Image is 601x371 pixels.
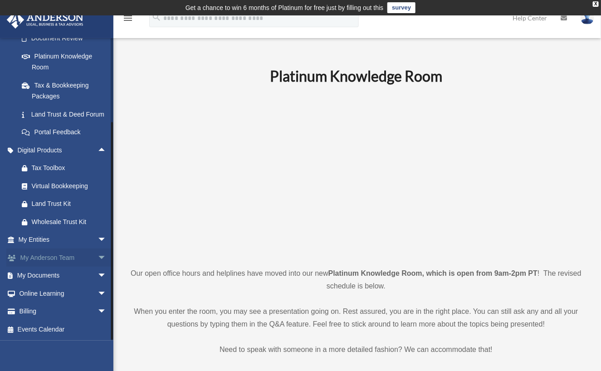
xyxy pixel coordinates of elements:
img: User Pic [581,11,594,24]
a: Virtual Bookkeeping [13,177,120,195]
a: Wholesale Trust Kit [13,213,120,231]
a: Tax Toolbox [13,159,120,177]
a: Online Learningarrow_drop_down [6,284,120,303]
div: Get a chance to win 6 months of Platinum for free just by filling out this [186,2,384,13]
a: Platinum Knowledge Room [13,47,116,76]
span: arrow_drop_up [98,141,116,160]
i: menu [122,13,133,24]
span: arrow_drop_down [98,231,116,249]
span: arrow_drop_down [98,249,116,267]
div: Tax Toolbox [32,162,109,174]
a: Land Trust & Deed Forum [13,105,120,123]
a: Portal Feedback [13,123,120,142]
a: survey [387,2,415,13]
a: Document Review [13,29,120,48]
div: Land Trust Kit [32,198,109,210]
i: search [151,12,161,22]
a: My Anderson Teamarrow_drop_down [6,249,120,267]
span: arrow_drop_down [98,284,116,303]
a: My Entitiesarrow_drop_down [6,231,120,249]
strong: Platinum Knowledge Room, which is open from 9am-2pm PT [328,269,537,277]
div: Virtual Bookkeeping [32,181,109,192]
p: Need to speak with someone in a more detailed fashion? We can accommodate that! [129,343,583,356]
a: Events Calendar [6,320,120,338]
p: When you enter the room, you may see a presentation going on. Rest assured, you are in the right ... [129,305,583,331]
a: menu [122,16,133,24]
a: Digital Productsarrow_drop_up [6,141,120,159]
a: Land Trust Kit [13,195,120,213]
span: arrow_drop_down [98,267,116,285]
a: My Documentsarrow_drop_down [6,267,120,285]
p: Our open office hours and helplines have moved into our new ! The revised schedule is below. [129,267,583,293]
span: arrow_drop_down [98,303,116,321]
iframe: 231110_Toby_KnowledgeRoom [220,97,492,250]
div: Wholesale Trust Kit [32,216,109,228]
img: Anderson Advisors Platinum Portal [4,11,86,29]
div: close [593,1,599,7]
a: Billingarrow_drop_down [6,303,120,321]
a: Tax & Bookkeeping Packages [13,76,120,105]
b: Platinum Knowledge Room [270,67,442,85]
